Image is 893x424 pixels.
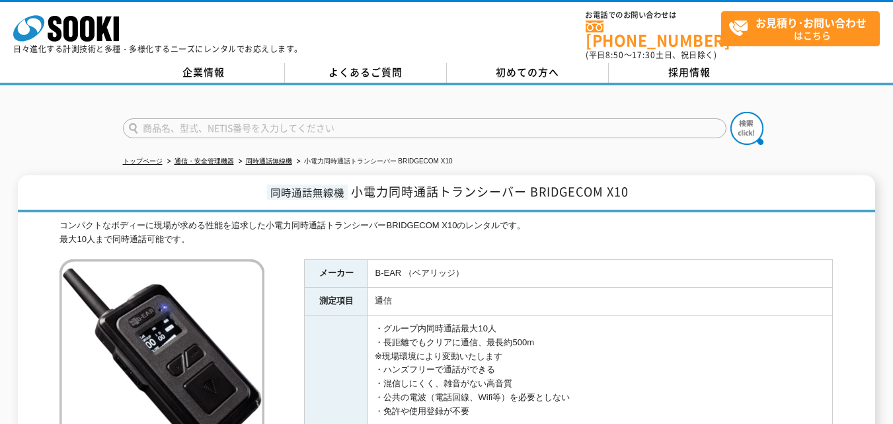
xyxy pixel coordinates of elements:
span: 同時通話無線機 [267,185,348,200]
p: 日々進化する計測技術と多種・多様化するニーズにレンタルでお応えします。 [13,45,303,53]
a: 採用情報 [609,63,771,83]
td: 通信 [368,288,833,316]
td: B-EAR （ベアリッジ） [368,260,833,288]
th: 測定項目 [305,288,368,316]
span: はこちら [728,12,879,45]
a: トップページ [123,157,163,165]
span: 小電力同時通話トランシーバー BRIDGECOM X10 [351,183,629,200]
input: 商品名、型式、NETIS番号を入力してください [123,118,726,138]
a: 通信・安全管理機器 [175,157,234,165]
div: コンパクトなボディーに現場が求める性能を追求した小電力同時通話トランシーバーBRIDGECOM X10のレンタルです。 最大10人まで同時通話可能です。 [59,219,833,247]
a: お見積り･お問い合わせはこちら [721,11,880,46]
span: 初めての方へ [496,65,559,79]
img: btn_search.png [730,112,763,145]
th: メーカー [305,260,368,288]
a: 初めての方へ [447,63,609,83]
a: 同時通話無線機 [246,157,292,165]
a: 企業情報 [123,63,285,83]
li: 小電力同時通話トランシーバー BRIDGECOM X10 [294,155,453,169]
span: (平日 ～ 土日、祝日除く) [586,49,717,61]
a: [PHONE_NUMBER] [586,21,721,48]
span: お電話でのお問い合わせは [586,11,721,19]
span: 17:30 [632,49,656,61]
strong: お見積り･お問い合わせ [756,15,867,30]
span: 8:50 [605,49,624,61]
a: よくあるご質問 [285,63,447,83]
